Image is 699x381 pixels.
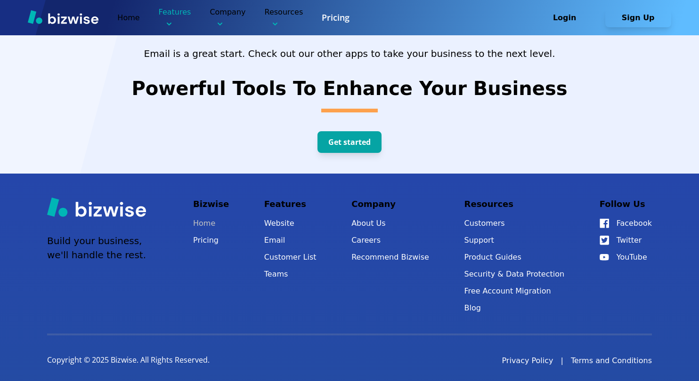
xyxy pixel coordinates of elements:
[165,4,182,21] div: Close
[264,234,317,247] a: Email
[193,197,229,211] p: Bizwise
[33,33,85,41] span: Asked for Email
[126,294,188,331] button: Help
[264,268,317,281] a: Teams
[600,251,652,264] a: YouTube
[317,112,382,153] a: Get started
[63,294,125,331] button: Messages
[464,217,565,230] a: Customers
[464,302,565,315] a: Blog
[70,4,121,20] h1: Messages
[33,42,58,52] div: Bizwise
[532,8,598,27] button: Login
[351,197,429,211] p: Company
[60,42,91,52] div: • Just now
[76,317,112,324] span: Messages
[264,251,317,264] a: Customer List
[265,7,303,29] p: Resources
[322,12,349,24] a: Pricing
[193,217,229,230] a: Home
[47,197,146,217] img: Bizwise Logo
[561,355,563,366] div: |
[502,355,553,366] a: Privacy Policy
[264,197,317,211] p: Features
[464,268,565,281] a: Security & Data Protection
[600,219,609,228] img: Facebook Icon
[149,317,164,324] span: Help
[351,217,429,230] a: About Us
[11,33,30,52] div: Profile image for Support
[464,251,565,264] a: Product Guides
[600,254,609,261] img: YouTube Icon
[351,234,429,247] a: Careers
[117,13,139,22] a: Home
[605,8,671,27] button: Sign Up
[47,234,146,262] p: Build your business, we'll handle the rest.
[605,13,671,22] a: Sign Up
[600,217,652,230] a: Facebook
[600,197,652,211] p: Follow Us
[210,7,245,29] p: Company
[464,234,565,247] button: Support
[22,317,41,324] span: Home
[132,76,568,101] h2: Powerful Tools To Enhance Your Business
[264,217,317,230] a: Website
[47,355,210,365] p: Copyright © 2025 Bizwise. All Rights Reserved.
[571,355,652,366] a: Terms and Conditions
[317,131,382,153] button: Get started
[600,236,609,245] img: Twitter Icon
[464,197,565,211] p: Resources
[43,248,145,267] button: Send us a message
[144,47,555,61] p: Email is a great start. Check out our other apps to take your business to the next level.
[193,234,229,247] a: Pricing
[351,251,429,264] a: Recommend Bizwise
[600,234,652,247] a: Twitter
[28,10,98,24] img: Bizwise Logo
[159,7,191,29] p: Features
[532,13,605,22] a: Login
[464,285,565,298] a: Free Account Migration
